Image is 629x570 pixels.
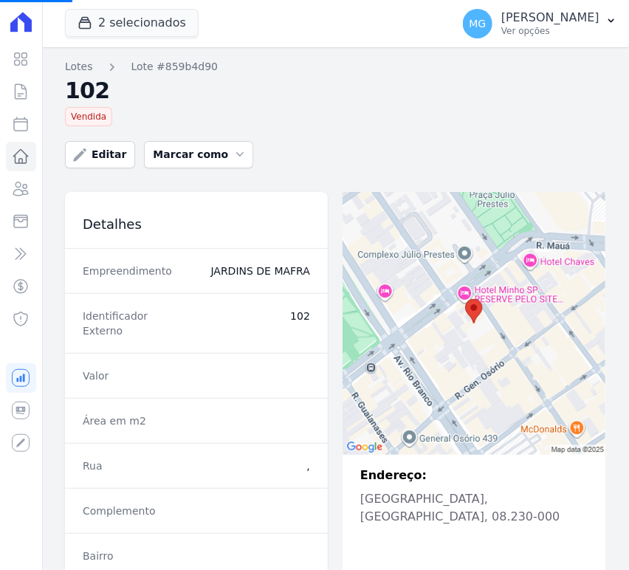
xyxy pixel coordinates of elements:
[65,9,199,37] button: 2 selecionados
[65,80,605,101] h2: 102
[159,309,310,338] dd: 102
[501,10,599,25] p: [PERSON_NAME]
[501,25,599,37] p: Ver opções
[65,141,135,168] a: Editar
[83,549,151,563] dt: Bairro
[65,107,112,126] span: Vendida
[144,141,253,168] button: Marcar como
[65,59,93,75] a: Lotes
[343,192,605,455] img: staticmap
[131,59,219,75] a: Lote #859b4d90
[360,490,588,526] p: [GEOGRAPHIC_DATA], [GEOGRAPHIC_DATA], 08.230-000
[470,18,487,29] span: MG
[83,459,151,473] dt: Rua
[83,264,151,278] dt: Empreendimento
[83,368,151,383] dt: Valor
[162,459,310,473] dd: ,
[83,504,151,518] dt: Complemento
[83,216,159,233] h3: Detalhes
[360,467,588,484] p: Endereço:
[83,413,151,428] dt: Área em m2
[162,264,310,278] dd: JARDINS DE MAFRA
[83,309,157,338] dt: Identificador Externo
[451,3,629,44] button: MG [PERSON_NAME] Ver opções
[65,59,605,75] nav: Breadcrumb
